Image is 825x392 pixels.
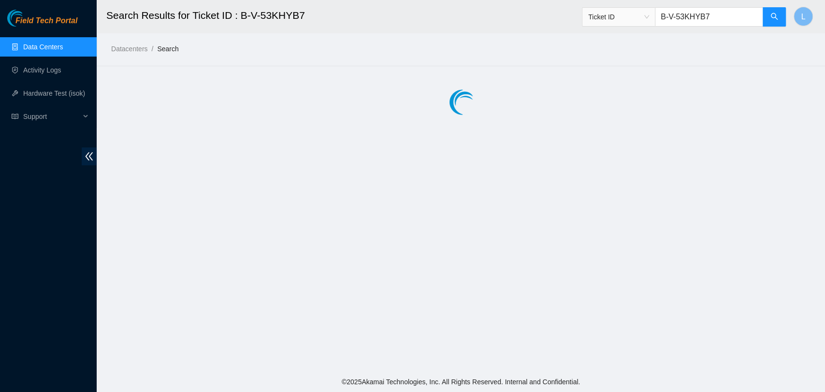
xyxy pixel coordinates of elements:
span: L [801,11,806,23]
button: search [763,7,786,27]
footer: © 2025 Akamai Technologies, Inc. All Rights Reserved. Internal and Confidential. [97,372,825,392]
input: Enter text here... [655,7,763,27]
button: L [794,7,813,26]
a: Hardware Test (isok) [23,89,85,97]
a: Data Centers [23,43,63,51]
a: Datacenters [111,45,147,53]
span: search [770,13,778,22]
span: / [151,45,153,53]
span: Field Tech Portal [15,16,77,26]
a: Akamai TechnologiesField Tech Portal [7,17,77,30]
span: read [12,113,18,120]
span: Support [23,107,80,126]
span: Ticket ID [588,10,649,24]
img: Akamai Technologies [7,10,49,27]
span: double-left [82,147,97,165]
a: Activity Logs [23,66,61,74]
a: Search [157,45,178,53]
